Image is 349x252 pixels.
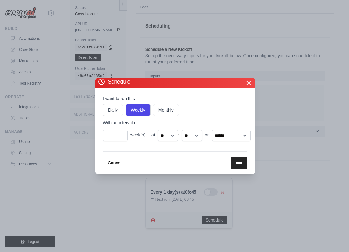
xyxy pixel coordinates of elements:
[103,120,251,126] label: With an interval of
[205,132,210,138] label: on
[103,128,251,141] div: :
[130,132,149,138] span: week(s)
[151,132,155,138] label: at
[126,104,151,116] label: Weekly
[153,104,179,116] label: Monthly
[103,95,247,102] label: I want to run this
